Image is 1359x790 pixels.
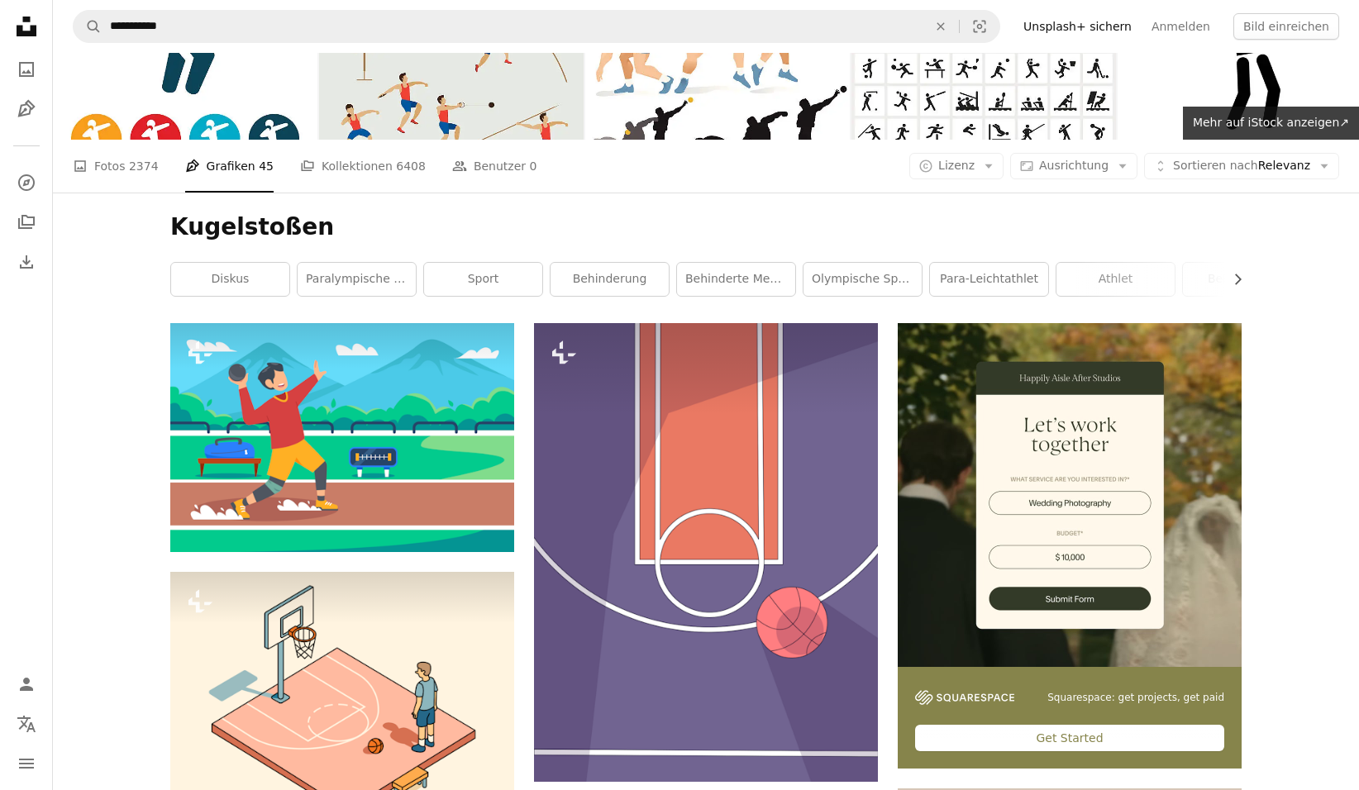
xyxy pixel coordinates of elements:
[73,140,159,193] a: Fotos 2374
[10,668,43,701] a: Anmelden / Registrieren
[551,263,669,296] a: Behinderung
[898,323,1242,667] img: file-1747939393036-2c53a76c450aimage
[1013,13,1142,40] a: Unsplash+ sichern
[10,93,43,126] a: Grafiken
[10,245,43,278] a: Bisherige Downloads
[1173,159,1258,172] span: Sortieren nach
[938,159,975,172] span: Lizenz
[1056,263,1175,296] a: Athlet
[909,153,1004,179] button: Lizenz
[530,157,537,175] span: 0
[915,725,1224,751] div: Get Started
[74,11,102,42] button: Unsplash suchen
[1047,691,1224,705] span: Squarespace: get projects, get paid
[170,693,514,708] a: Mann auf einem Basketballplatz mit Korb und Korb.
[915,690,1014,705] img: file-1747939142011-51e5cc87e3c9
[170,430,514,445] a: Ein Mann, der einen Ball auf ein Baseballfeld wirft
[930,263,1048,296] a: Para-Leichtathlet
[1173,158,1310,174] span: Relevanz
[10,53,43,86] a: Fotos
[10,747,43,780] button: Menü
[452,140,537,193] a: Benutzer 0
[10,206,43,239] a: Kollektionen
[1039,159,1109,172] span: Ausrichtung
[170,323,514,552] img: Ein Mann, der einen Ball auf ein Baseballfeld wirft
[10,10,43,46] a: Startseite — Unsplash
[1010,153,1137,179] button: Ausrichtung
[1142,13,1220,40] a: Anmelden
[396,157,426,175] span: 6408
[424,263,542,296] a: Sport
[923,11,959,42] button: Löschen
[677,263,795,296] a: Behinderte Menschen
[10,166,43,199] a: Entdecken
[300,140,426,193] a: Kollektionen 6408
[171,263,289,296] a: Diskus
[1193,116,1349,129] span: Mehr auf iStock anzeigen ↗
[898,323,1242,769] a: Squarespace: get projects, get paidGet Started
[1233,13,1339,40] button: Bild einreichen
[1144,153,1339,179] button: Sortieren nachRelevanz
[1183,263,1301,296] a: Behinderter
[73,10,1000,43] form: Finden Sie Bildmaterial auf der ganzen Webseite
[803,263,922,296] a: Olympische Sportart
[129,157,159,175] span: 2374
[298,263,416,296] a: Paralympische Spiele
[534,545,878,559] a: Ein Basketball, der mit einem Ball durch einen Korb fliegt
[960,11,999,42] button: Visuelle Suche
[1223,263,1242,296] button: Liste nach rechts verschieben
[1183,107,1359,140] a: Mehr auf iStock anzeigen↗
[170,212,1242,242] h1: Kugelstoßen
[534,323,878,782] img: Ein Basketball, der mit einem Ball durch einen Korb fliegt
[10,707,43,740] button: Sprache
